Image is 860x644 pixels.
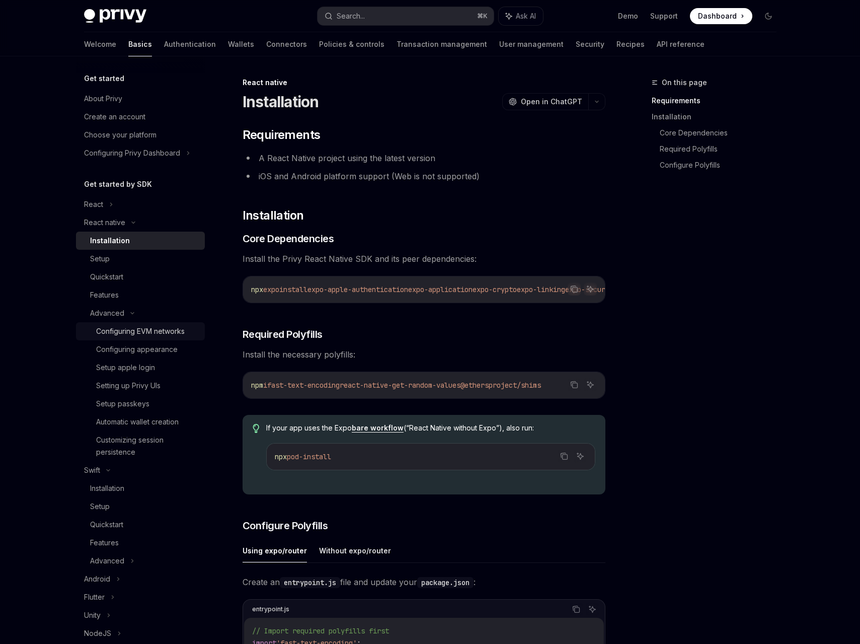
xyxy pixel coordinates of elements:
a: Dashboard [690,8,752,24]
span: expo-apple-authentication [307,285,408,294]
a: Automatic wallet creation [76,413,205,431]
div: Installation [90,235,130,247]
div: Customizing session persistence [96,434,199,458]
div: React native [84,217,125,229]
a: API reference [657,32,705,56]
span: Requirements [243,127,321,143]
span: Ask AI [516,11,536,21]
a: Connectors [266,32,307,56]
span: Install the Privy React Native SDK and its peer dependencies: [243,252,605,266]
a: Features [76,286,205,304]
a: Security [576,32,604,56]
button: Ask AI [584,378,597,391]
button: Copy the contents from the code block [568,378,581,391]
div: Configuring appearance [96,343,178,355]
span: Configure Polyfills [243,519,328,533]
button: Ask AI [574,450,587,463]
span: ⌘ K [477,12,488,20]
li: iOS and Android platform support (Web is not supported) [243,169,605,183]
div: React native [243,78,605,88]
span: expo-secure-store [565,285,634,294]
div: Setup apple login [96,362,155,374]
div: Unity [84,609,101,621]
a: Installation [652,109,785,125]
img: dark logo [84,9,146,23]
a: Policies & controls [319,32,384,56]
a: bare workflow [352,423,404,433]
a: Configuring EVM networks [76,322,205,340]
div: Search... [337,10,365,22]
a: Required Polyfills [660,141,785,157]
a: Demo [618,11,638,21]
div: Android [84,573,110,585]
code: package.json [417,577,474,588]
button: Open in ChatGPT [502,93,588,110]
a: Customizing session persistence [76,431,205,461]
a: Authentication [164,32,216,56]
a: Setup passkeys [76,395,205,413]
button: Ask AI [586,603,599,616]
code: entrypoint.js [280,577,340,588]
span: react-native-get-random-values [340,381,460,390]
a: Basics [128,32,152,56]
div: Configuring Privy Dashboard [84,147,180,159]
span: npx [275,452,287,461]
a: Features [76,534,205,552]
li: A React Native project using the latest version [243,151,605,165]
div: Setting up Privy UIs [96,380,161,392]
button: Using expo/router [243,539,307,562]
button: Ask AI [584,282,597,296]
span: Required Polyfills [243,327,323,341]
div: NodeJS [84,627,111,639]
a: Configure Polyfills [660,157,785,173]
div: Setup [90,500,110,513]
span: On this page [662,77,707,89]
button: Copy the contents from the code block [568,282,581,296]
span: pod-install [287,452,331,461]
a: Welcome [84,32,116,56]
div: Create an account [84,111,145,123]
span: Create an file and update your : [243,575,605,589]
span: Core Dependencies [243,232,334,246]
span: fast-text-encoding [267,381,340,390]
button: Without expo/router [319,539,391,562]
a: Setup [76,497,205,516]
span: expo-linking [517,285,565,294]
span: install [279,285,307,294]
a: Recipes [616,32,645,56]
div: Setup [90,253,110,265]
span: Install the necessary polyfills: [243,347,605,362]
div: Advanced [90,555,124,567]
a: Setup apple login [76,359,205,377]
a: User management [499,32,564,56]
div: Advanced [90,307,124,319]
button: Copy the contents from the code block [558,450,571,463]
div: Flutter [84,591,105,603]
div: Automatic wallet creation [96,416,179,428]
span: // Import required polyfills first [252,626,389,635]
span: Installation [243,207,304,224]
span: @ethersproject/shims [460,381,541,390]
a: Quickstart [76,516,205,534]
span: i [263,381,267,390]
a: Choose your platform [76,126,205,144]
svg: Tip [253,424,260,433]
span: npm [251,381,263,390]
span: expo-application [408,285,473,294]
span: Open in ChatGPT [521,97,582,107]
button: Ask AI [499,7,543,25]
div: Quickstart [90,519,123,531]
h1: Installation [243,93,319,111]
h5: Get started by SDK [84,178,152,190]
div: Configuring EVM networks [96,325,185,337]
a: Core Dependencies [660,125,785,141]
span: Dashboard [698,11,737,21]
div: Swift [84,464,100,476]
a: Installation [76,479,205,497]
a: Configuring appearance [76,340,205,359]
a: Transaction management [397,32,487,56]
div: React [84,198,103,210]
a: Quickstart [76,268,205,286]
a: About Privy [76,90,205,108]
span: expo [263,285,279,294]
